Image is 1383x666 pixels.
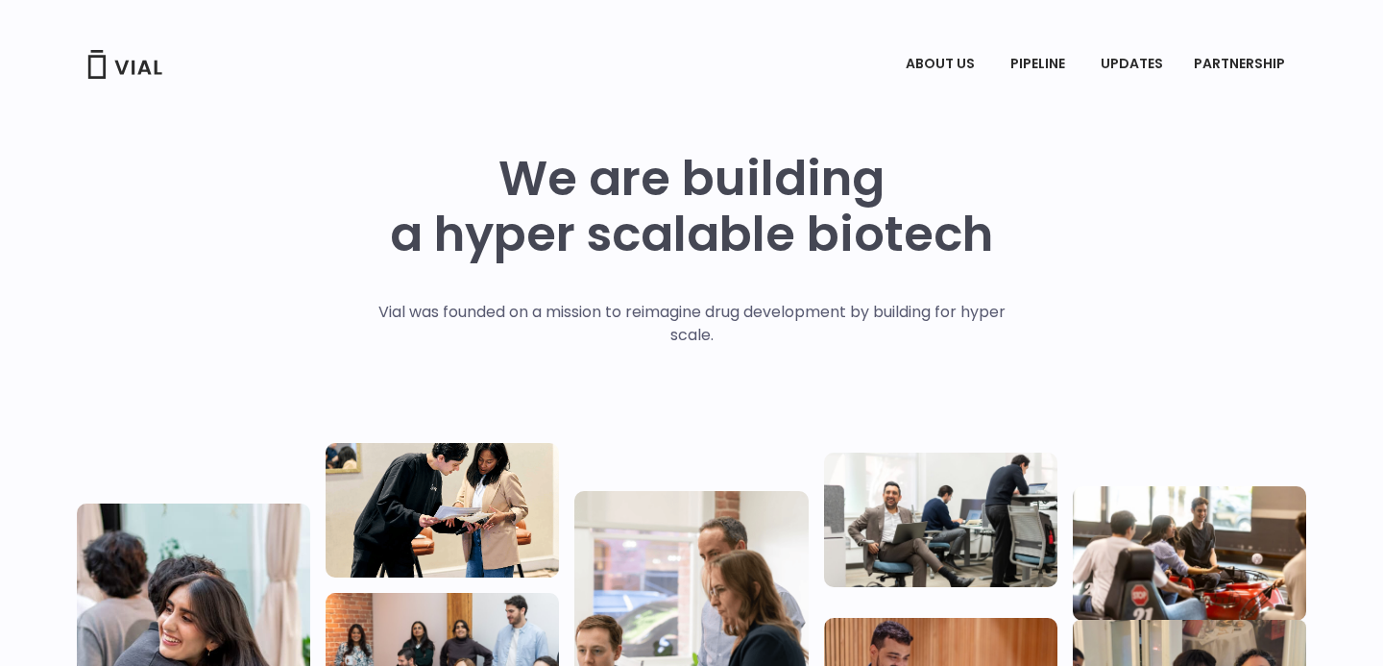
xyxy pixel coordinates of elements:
img: Three people working in an office [824,453,1057,587]
p: Vial was founded on a mission to reimagine drug development by building for hyper scale. [358,301,1026,347]
a: UPDATES [1085,48,1177,81]
h1: We are building a hyper scalable biotech [390,151,993,262]
img: Two people looking at a paper talking. [326,443,559,578]
a: ABOUT USMenu Toggle [890,48,994,81]
img: Group of people playing whirlyball [1073,486,1306,621]
img: Vial Logo [86,50,163,79]
a: PARTNERSHIPMenu Toggle [1178,48,1305,81]
a: PIPELINEMenu Toggle [995,48,1084,81]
